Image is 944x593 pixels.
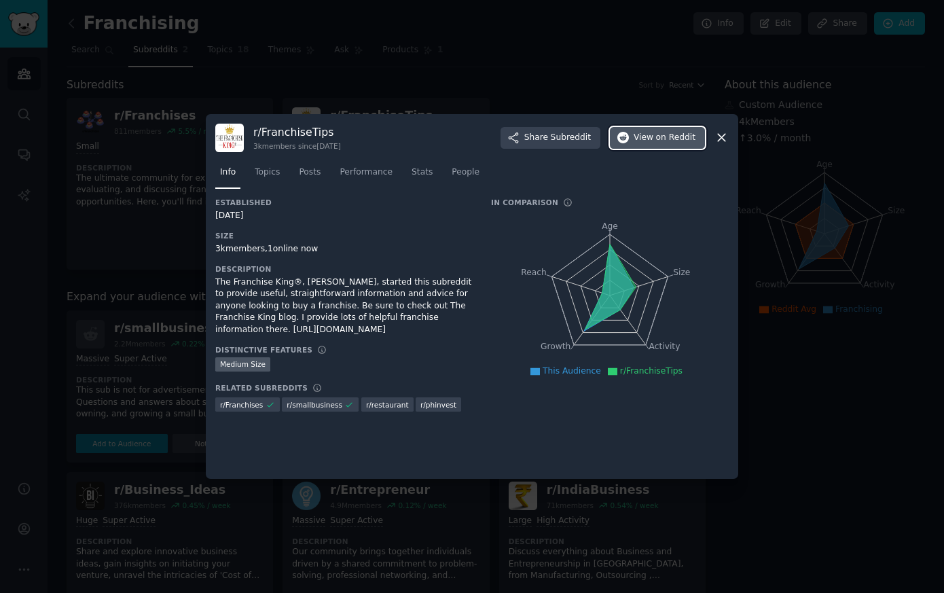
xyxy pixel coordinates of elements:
span: Info [220,166,236,179]
button: ShareSubreddit [501,127,600,149]
tspan: Age [602,221,618,231]
tspan: Growth [541,342,570,351]
h3: In Comparison [491,198,558,207]
span: This Audience [543,366,601,376]
a: Stats [407,162,437,190]
h3: Related Subreddits [215,383,308,393]
span: Subreddit [551,132,591,144]
button: Viewon Reddit [610,127,705,149]
div: 3k members since [DATE] [253,141,341,151]
h3: Description [215,264,472,274]
span: on Reddit [656,132,695,144]
div: The Franchise King®, [PERSON_NAME], started this subreddit to provide useful, straightforward inf... [215,276,472,336]
span: People [452,166,479,179]
h3: r/ FranchiseTips [253,125,341,139]
span: r/FranchiseTips [620,366,683,376]
a: Posts [294,162,325,190]
span: r/ phinvest [420,400,456,410]
div: Medium Size [215,357,270,372]
span: r/ restaurant [366,400,409,410]
tspan: Size [673,267,690,276]
a: Topics [250,162,285,190]
h3: Established [215,198,472,207]
div: [DATE] [215,210,472,222]
span: Stats [412,166,433,179]
img: FranchiseTips [215,124,244,152]
a: People [447,162,484,190]
span: r/ Franchises [220,400,263,410]
div: 3k members, 1 online now [215,243,472,255]
span: Share [524,132,591,144]
span: Topics [255,166,280,179]
tspan: Activity [649,342,680,351]
span: r/ smallbusiness [287,400,342,410]
span: Posts [299,166,321,179]
h3: Distinctive Features [215,345,312,355]
span: Performance [340,166,393,179]
span: View [634,132,695,144]
tspan: Reach [521,267,547,276]
a: Info [215,162,240,190]
h3: Size [215,231,472,240]
a: Performance [335,162,397,190]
